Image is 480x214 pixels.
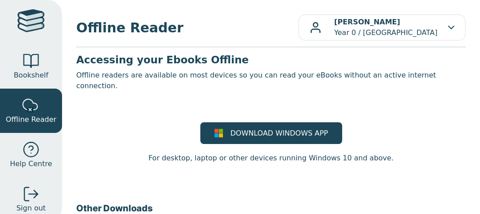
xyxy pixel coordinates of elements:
[298,14,466,41] button: [PERSON_NAME]Year 0 / [GEOGRAPHIC_DATA]
[76,18,298,38] span: Offline Reader
[16,203,46,214] span: Sign out
[148,153,394,163] p: For desktop, laptop or other devices running Windows 10 and above.
[200,122,342,144] a: DOWNLOAD WINDOWS APP
[10,159,52,169] span: Help Centre
[76,70,466,91] p: Offline readers are available on most devices so you can read your eBooks without an active inter...
[14,70,48,81] span: Bookshelf
[6,114,56,125] span: Offline Reader
[76,53,466,66] h3: Accessing your Ebooks Offline
[334,17,437,38] p: Year 0 / [GEOGRAPHIC_DATA]
[230,128,328,139] span: DOWNLOAD WINDOWS APP
[334,18,400,26] b: [PERSON_NAME]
